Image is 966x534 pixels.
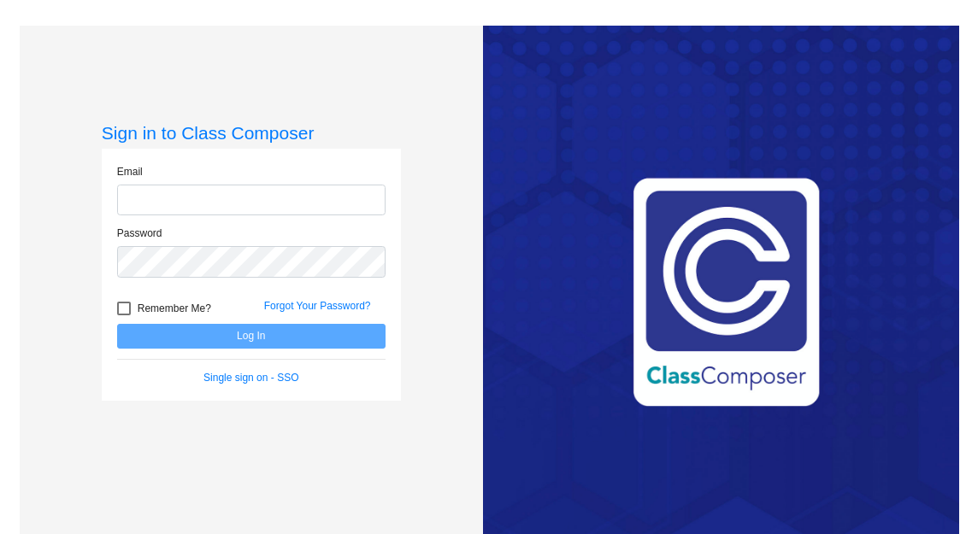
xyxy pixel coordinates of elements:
[203,372,298,384] a: Single sign on - SSO
[117,324,386,349] button: Log In
[102,122,401,144] h3: Sign in to Class Composer
[117,164,143,179] label: Email
[138,298,211,319] span: Remember Me?
[117,226,162,241] label: Password
[264,300,371,312] a: Forgot Your Password?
